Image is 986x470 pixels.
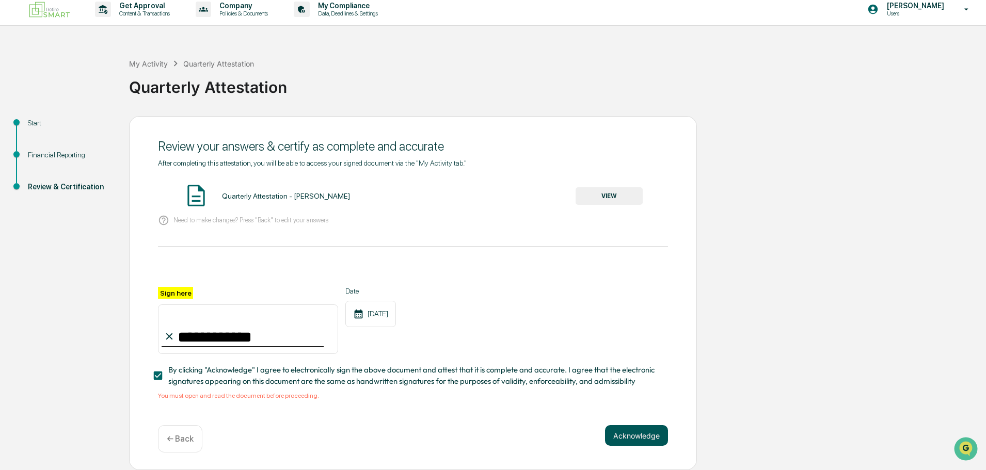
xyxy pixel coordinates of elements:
[103,175,125,183] span: Pylon
[158,159,467,167] span: After completing this attestation, you will be able to access your signed document via the "My Ac...
[176,82,188,94] button: Start new chat
[310,10,383,17] p: Data, Deadlines & Settings
[605,425,668,446] button: Acknowledge
[173,216,328,224] p: Need to make changes? Press "Back" to edit your answers
[6,126,71,144] a: 🖐️Preclearance
[129,70,981,96] div: Quarterly Attestation
[35,89,131,98] div: We're available if you need us!
[183,183,209,208] img: Document Icon
[21,150,65,160] span: Data Lookup
[183,59,254,68] div: Quarterly Attestation
[73,174,125,183] a: Powered byPylon
[10,131,19,139] div: 🖐️
[75,131,83,139] div: 🗄️
[71,126,132,144] a: 🗄️Attestations
[211,2,273,10] p: Company
[28,150,113,160] div: Financial Reporting
[10,79,29,98] img: 1746055101610-c473b297-6a78-478c-a979-82029cc54cd1
[576,187,643,205] button: VIEW
[345,287,396,295] label: Date
[10,151,19,159] div: 🔎
[28,182,113,192] div: Review & Certification
[21,130,67,140] span: Preclearance
[167,434,194,444] p: ← Back
[129,59,168,68] div: My Activity
[879,10,949,17] p: Users
[211,10,273,17] p: Policies & Documents
[310,2,383,10] p: My Compliance
[158,287,193,299] label: Sign here
[953,436,981,464] iframe: Open customer support
[28,118,113,128] div: Start
[6,145,69,164] a: 🔎Data Lookup
[111,2,175,10] p: Get Approval
[85,130,128,140] span: Attestations
[222,192,350,200] div: Quarterly Attestation - [PERSON_NAME]
[158,392,668,399] div: You must open and read the document before proceeding.
[879,2,949,10] p: [PERSON_NAME]
[35,79,169,89] div: Start new chat
[168,364,660,387] span: By clicking "Acknowledge" I agree to electronically sign the above document and attest that it is...
[111,10,175,17] p: Content & Transactions
[10,22,188,38] p: How can we help?
[345,301,396,327] div: [DATE]
[158,139,668,154] div: Review your answers & certify as complete and accurate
